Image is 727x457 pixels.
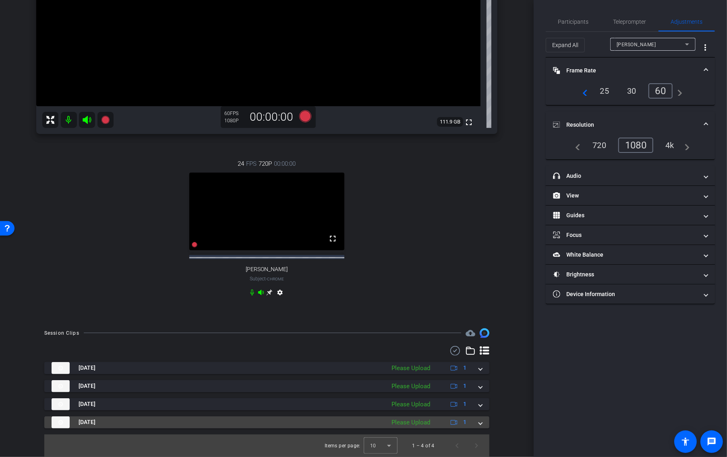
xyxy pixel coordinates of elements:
div: 4k [659,138,680,152]
span: 24 [238,159,244,168]
div: Please Upload [387,400,434,409]
span: [DATE] [79,364,95,372]
mat-icon: cloud_upload [466,328,475,338]
div: 00:00:00 [245,110,299,124]
span: Participants [558,19,589,25]
mat-panel-title: Guides [553,211,698,220]
mat-expansion-panel-header: thumb-nail[DATE]Please Upload1 [44,362,489,374]
mat-icon: fullscreen [464,117,474,127]
span: - [266,276,267,282]
mat-icon: navigate_before [578,86,588,96]
button: Next page [467,436,486,455]
span: Adjustments [671,19,703,25]
mat-expansion-panel-header: Resolution [546,112,715,138]
mat-icon: navigate_next [680,140,690,150]
mat-panel-title: Audio [553,172,698,180]
span: Subject [250,275,284,282]
mat-icon: fullscreen [328,234,338,243]
img: thumb-nail [52,416,70,428]
span: 111.9 GB [437,117,463,127]
mat-expansion-panel-header: thumb-nail[DATE]Please Upload1 [44,398,489,410]
button: Expand All [546,38,585,52]
span: [DATE] [79,418,95,426]
mat-expansion-panel-header: Focus [546,225,715,245]
img: thumb-nail [52,380,70,392]
div: 1080P [225,117,245,124]
span: Destinations for your clips [466,328,475,338]
span: FPS [230,111,239,116]
mat-icon: navigate_before [571,140,580,150]
mat-icon: navigate_next [673,86,682,96]
div: Frame Rate [546,83,715,105]
span: [DATE] [79,382,95,390]
mat-expansion-panel-header: thumb-nail[DATE]Please Upload1 [44,416,489,428]
span: 00:00:00 [274,159,296,168]
div: 60 [225,110,245,117]
mat-panel-title: Frame Rate [553,66,698,75]
mat-expansion-panel-header: thumb-nail[DATE]Please Upload1 [44,380,489,392]
div: Resolution [546,138,715,159]
img: thumb-nail [52,362,70,374]
mat-expansion-panel-header: White Balance [546,245,715,264]
span: 1 [463,418,466,426]
span: 1 [463,400,466,408]
span: [PERSON_NAME] [246,266,288,273]
img: Session clips [480,328,489,338]
span: 1 [463,382,466,390]
div: 1 – 4 of 4 [412,442,435,450]
span: FPS [246,159,257,168]
mat-expansion-panel-header: Device Information [546,284,715,304]
mat-expansion-panel-header: Audio [546,166,715,185]
mat-panel-title: Device Information [553,290,698,298]
span: [DATE] [79,400,95,408]
span: Chrome [267,277,284,281]
span: Expand All [552,37,578,53]
span: [PERSON_NAME] [617,42,656,47]
div: Please Upload [387,364,434,373]
div: Please Upload [387,382,434,391]
mat-panel-title: View [553,191,698,200]
div: Please Upload [387,418,434,427]
mat-expansion-panel-header: Brightness [546,265,715,284]
mat-expansion-panel-header: View [546,186,715,205]
button: More Options for Adjustments Panel [696,38,715,57]
div: Items per page: [325,442,360,450]
mat-icon: message [707,437,717,447]
span: 720P [259,159,272,168]
mat-panel-title: White Balance [553,251,698,259]
mat-panel-title: Resolution [553,121,698,129]
mat-expansion-panel-header: Frame Rate [546,58,715,83]
div: Session Clips [44,329,79,337]
button: Previous page [447,436,467,455]
span: 1 [463,364,466,372]
div: 720 [586,138,612,152]
mat-icon: settings [275,289,285,299]
mat-icon: accessibility [681,437,690,447]
mat-expansion-panel-header: Guides [546,206,715,225]
img: thumb-nail [52,398,70,410]
div: 60 [648,83,673,99]
mat-panel-title: Focus [553,231,698,239]
span: Teleprompter [613,19,646,25]
mat-icon: more_vert [700,43,710,52]
mat-panel-title: Brightness [553,270,698,279]
div: 25 [594,84,615,98]
div: 1080 [618,138,653,153]
div: 30 [621,84,642,98]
